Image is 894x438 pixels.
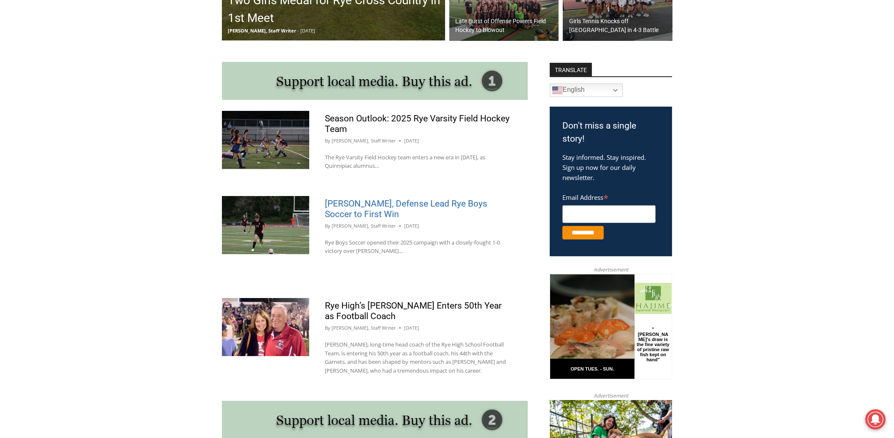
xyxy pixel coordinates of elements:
img: (PHOTO: Rye Varsity Field Hockey Head Coach Kelly Vegliante has named senior captain Kate Morreal... [222,111,309,169]
span: By [325,324,330,332]
a: [PERSON_NAME], Defense Lead Rye Boys Soccer to First Win [325,199,487,219]
a: Season Outlook: 2025 Rye Varsity Field Hockey Team [325,113,510,134]
p: [PERSON_NAME], long-time head coach of the Rye High School Football Team, is entering his 50th ye... [325,340,512,375]
span: [PERSON_NAME], Staff Writer [228,27,297,34]
img: en [552,85,562,95]
p: Rye Boys Soccer opened their 2025 campaign with a closely-fought 1-0 victory over [PERSON_NAME]… [325,238,512,256]
a: [PERSON_NAME], Staff Writer [332,137,396,144]
time: [DATE] [404,137,419,145]
span: - [298,27,300,34]
p: Stay informed. Stay inspired. Sign up now for our daily newsletter. [562,152,659,183]
time: [DATE] [404,324,419,332]
span: Advertisement [585,392,637,400]
a: [PERSON_NAME], Staff Writer [332,223,396,229]
strong: TRANSLATE [550,63,592,76]
a: Rye High’s [PERSON_NAME] Enters 50th Year as Football Coach [325,301,502,321]
span: Intern @ [DOMAIN_NAME] [221,84,391,103]
a: English [550,83,623,97]
a: Intern @ [DOMAIN_NAME] [203,82,409,105]
div: "We would have speakers with experience in local journalism speak to us about their experiences a... [213,0,399,82]
a: [PERSON_NAME], Staff Writer [332,325,396,331]
a: Open Tues. - Sun. [PHONE_NUMBER] [0,85,85,105]
span: By [325,222,330,230]
label: Email Address [562,189,656,204]
img: (PHOTO: Rye Boys Soccer's Lex Cox (#23) dribbling againt Tappan Zee on Thursday, September 4. Cre... [222,196,309,254]
div: "[PERSON_NAME]'s draw is the fine variety of pristine raw fish kept on hand" [86,53,120,101]
p: The Rye Varsity Field Hockey team enters a new era in [DATE], as Quinnipiac alumnus… [325,153,512,171]
span: By [325,137,330,145]
time: [DATE] [404,222,419,230]
h2: Late Burst of Offense Powers Field Hockey to Blowout [456,17,557,35]
h3: Don't miss a single story! [562,119,659,146]
h2: Girls Tennis Knocks off [GEOGRAPHIC_DATA] in 4-3 Battle [569,17,670,35]
span: Advertisement [585,266,637,274]
img: (PHOTO: Garr and his wife Cathy on the field at Rye High School's Nugent Stadium.) [222,298,309,356]
img: support local media, buy this ad [222,62,528,100]
span: Open Tues. - Sun. [PHONE_NUMBER] [3,87,83,119]
span: [DATE] [301,27,316,34]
